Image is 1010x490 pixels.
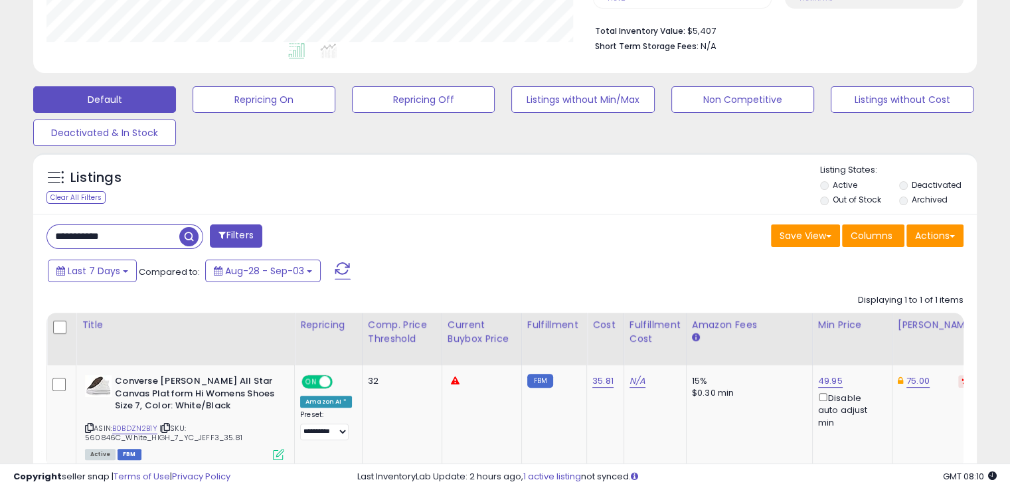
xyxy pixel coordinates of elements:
a: 35.81 [592,374,614,388]
div: Amazon Fees [692,318,807,332]
div: seller snap | | [13,471,230,483]
label: Active [833,179,857,191]
button: Listings without Min/Max [511,86,654,113]
div: Repricing [300,318,357,332]
span: OFF [331,376,352,388]
span: All listings currently available for purchase on Amazon [85,449,116,460]
div: $0.30 min [692,387,802,399]
div: [PERSON_NAME] [898,318,977,332]
div: Clear All Filters [46,191,106,204]
a: N/A [630,374,645,388]
div: 15% [692,375,802,387]
div: Disable auto adjust min [818,390,882,429]
button: Deactivated & In Stock [33,120,176,146]
div: 32 [368,375,432,387]
div: Amazon AI * [300,396,352,408]
span: 2025-09-11 08:10 GMT [943,470,997,483]
small: FBM [527,374,553,388]
button: Default [33,86,176,113]
span: ON [303,376,319,388]
a: Terms of Use [114,470,170,483]
button: Non Competitive [671,86,814,113]
button: Last 7 Days [48,260,137,282]
div: Title [82,318,289,332]
img: 31LuDuBdbVL._SL40_.jpg [85,375,112,397]
button: Columns [842,224,904,247]
label: Archived [911,194,947,205]
li: $5,407 [595,22,954,38]
button: Filters [210,224,262,248]
span: FBM [118,449,141,460]
b: Converse [PERSON_NAME] All Star Canvas Platform Hi Womens Shoes Size 7, Color: White/Black [115,375,276,416]
a: Privacy Policy [172,470,230,483]
button: Repricing Off [352,86,495,113]
strong: Copyright [13,470,62,483]
div: Comp. Price Threshold [368,318,436,346]
button: Actions [906,224,964,247]
div: Cost [592,318,618,332]
div: Min Price [818,318,886,332]
span: | SKU: 560846C_White_HIGH_7_YC_JEFF3_35.81 [85,423,242,443]
span: Last 7 Days [68,264,120,278]
label: Out of Stock [833,194,881,205]
div: Current Buybox Price [448,318,516,346]
div: Displaying 1 to 1 of 1 items [858,294,964,307]
span: Compared to: [139,266,200,278]
div: Fulfillment [527,318,581,332]
div: Fulfillment Cost [630,318,681,346]
button: Aug-28 - Sep-03 [205,260,321,282]
span: Aug-28 - Sep-03 [225,264,304,278]
a: B0BDZN2B1Y [112,423,157,434]
div: Preset: [300,410,352,440]
h5: Listings [70,169,122,187]
button: Save View [771,224,840,247]
span: N/A [701,40,716,52]
div: ASIN: [85,375,284,459]
label: Deactivated [911,179,961,191]
b: Short Term Storage Fees: [595,41,699,52]
a: 49.95 [818,374,843,388]
span: Columns [851,229,892,242]
div: Last InventoryLab Update: 2 hours ago, not synced. [357,471,997,483]
button: Listings without Cost [831,86,973,113]
a: 75.00 [906,374,930,388]
button: Repricing On [193,86,335,113]
b: Total Inventory Value: [595,25,685,37]
small: Amazon Fees. [692,332,700,344]
a: 1 active listing [523,470,581,483]
p: Listing States: [820,164,977,177]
